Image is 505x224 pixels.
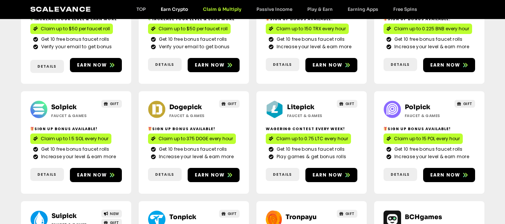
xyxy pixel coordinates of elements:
a: GIFT [101,100,122,108]
span: Increase your level & earn more [392,153,469,160]
a: Details [384,168,417,181]
a: GIFT [219,210,240,218]
span: Get 10 free bonus faucet rolls [157,36,227,43]
a: TOP [129,6,153,12]
a: Details [266,168,299,181]
span: GIFT [110,101,119,107]
img: 🎁 [30,127,34,131]
span: Get 10 free bonus faucet rolls [275,36,345,43]
span: Play games & get bonus rolls [275,153,346,160]
a: Claim up to 0.225 BNB every hour [384,24,472,34]
span: Increase your level & earn more [275,43,351,50]
span: Get 10 free bonus faucet rolls [39,36,110,43]
img: 🎁 [148,127,152,131]
h2: Sign Up Bonus Available! [266,16,357,22]
span: Get 10 free bonus faucet rolls [275,146,345,153]
a: Tronpayu [286,213,317,221]
a: Litepick [287,103,314,111]
span: Details [391,172,410,177]
h2: Sign Up Bonus Available! [30,126,122,132]
span: Earn now [430,62,461,68]
h2: Faucet & Games [405,113,452,119]
a: Earn Crypto [153,6,195,12]
a: Details [30,168,64,181]
a: Solpick [51,103,77,111]
span: Get 10 free bonus faucet rolls [39,146,110,153]
span: Earn now [77,172,107,178]
a: GIFT [455,100,475,108]
span: Earn now [312,62,343,68]
a: Claim up to 0.75 LTC every hour [266,134,351,144]
a: Passive Income [249,6,300,12]
a: Claim up to 15 POL every hour [384,134,463,144]
span: Details [273,172,292,177]
a: Scalevance [30,5,92,13]
span: Earn now [430,172,461,178]
a: Details [384,58,417,71]
a: NEW [101,210,122,218]
a: Tonpick [169,213,196,221]
span: Verify your email to get bonus [157,43,230,50]
a: Claim up to 150 TRX every hour [266,24,349,34]
span: Claim up to 1.5 SOL every hour [41,135,108,142]
span: GIFT [345,211,355,217]
span: NEW [110,211,119,217]
img: 🎁 [384,127,387,131]
h2: Faucet & Games [51,113,98,119]
span: Details [273,62,292,67]
a: Earn now [188,168,240,182]
a: Details [30,60,64,73]
span: Earn now [195,62,225,68]
span: Claim up to 0.225 BNB every hour [394,25,469,32]
a: Earn now [305,168,357,182]
a: Suipick [52,212,77,220]
span: Details [391,62,410,67]
span: Get 10 free bonus faucet rolls [392,36,463,43]
span: GIFT [345,101,355,107]
a: Earn now [305,58,357,72]
span: Claim up to 150 TRX every hour [276,25,346,32]
span: Increase your level & earn more [157,153,234,160]
span: GIFT [228,101,237,107]
h2: Sign Up Bonus Available! [148,126,240,132]
a: GIFT [337,210,357,218]
span: Details [155,172,174,177]
a: Claim up to $50 per faucet roll [30,24,113,34]
span: GIFT [463,101,472,107]
a: Earn now [70,58,122,72]
h2: Faucet & Games [287,113,334,119]
a: Earn now [423,58,475,72]
span: Increase your level & earn more [39,153,116,160]
span: Claim up to 15 POL every hour [394,135,460,142]
h2: Wagering contest every week! [266,126,357,132]
span: Details [37,64,56,69]
a: Details [266,58,299,71]
a: Earn now [70,168,122,182]
a: Play & Earn [300,6,340,12]
span: Claim up to $50 per faucet roll [41,25,110,32]
a: BCHgames [405,213,442,221]
span: Get 10 free bonus faucet rolls [157,146,227,153]
a: Details [148,168,182,181]
span: Verify your email to get bonus [39,43,112,50]
h2: Faucet & Games [169,113,216,119]
h2: Sign Up Bonus Available! [384,126,475,132]
span: Earn now [312,172,343,178]
h2: Increase your level & earn more [30,16,122,22]
a: Claim up to $50 per faucet roll [148,24,231,34]
span: Claim up to $50 per faucet roll [158,25,228,32]
a: Details [148,58,182,71]
a: Free Spins [386,6,425,12]
span: Details [155,62,174,67]
span: Earn now [77,62,107,68]
span: Increase your level & earn more [392,43,469,50]
span: GIFT [228,211,237,217]
span: Details [37,172,56,177]
span: Earn now [195,172,225,178]
a: Earning Apps [340,6,386,12]
span: Get 10 free bonus faucet rolls [392,146,463,153]
a: Earn now [188,58,240,72]
a: Claim up to 1.5 SOL every hour [30,134,111,144]
a: Claim & Multiply [195,6,249,12]
a: Claim up to 375 DOGE every hour [148,134,236,144]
